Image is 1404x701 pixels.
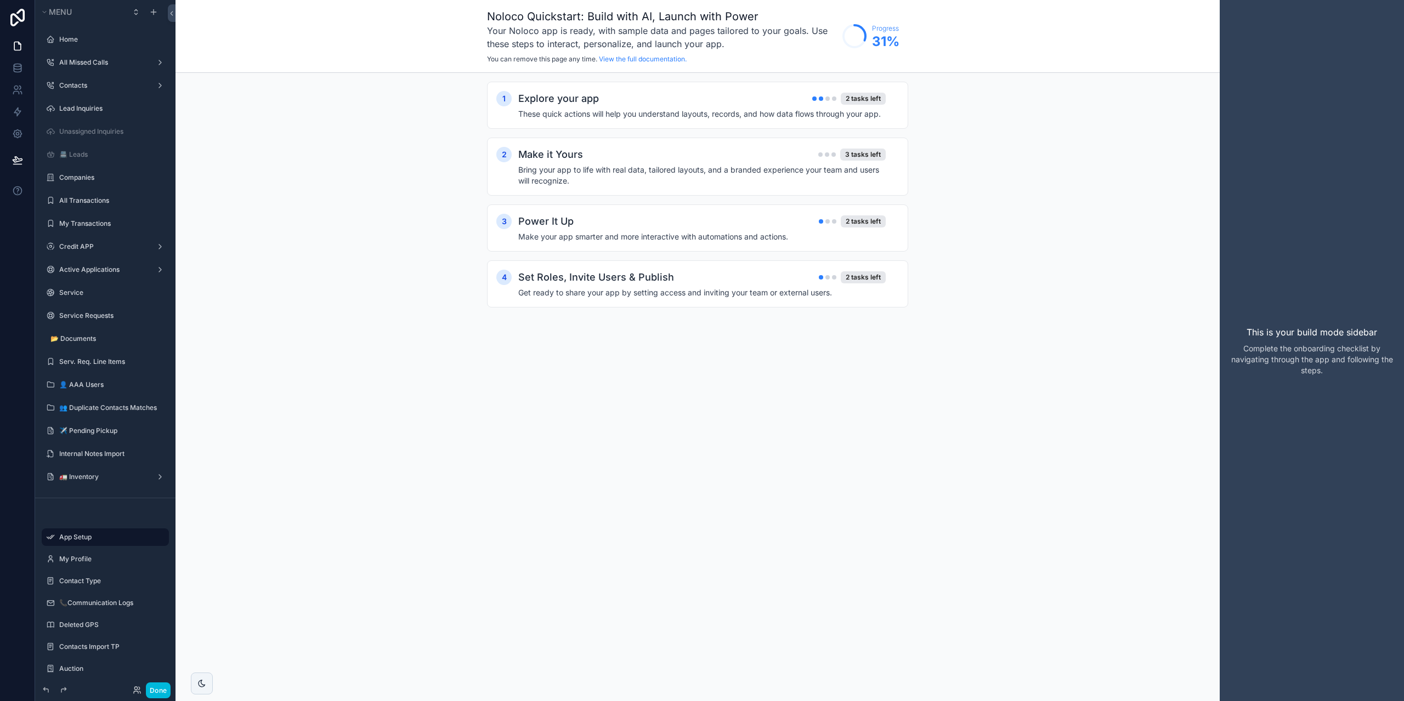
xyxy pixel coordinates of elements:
label: Contact Type [59,577,162,585]
label: Companies [59,173,162,182]
label: 👥 Duplicate Contacts Matches [59,403,162,412]
h4: These quick actions will help you understand layouts, records, and how data flows through your app. [518,109,886,119]
label: Lead Inquiries [59,104,162,113]
div: 2 tasks left [841,271,886,283]
label: Internal Notes Import [59,449,162,458]
div: 3 tasks left [840,149,886,161]
label: Home [59,35,162,44]
div: 1 [496,91,512,106]
label: My Profile [59,555,162,563]
h2: Power It Up [518,214,574,229]
h4: Bring your app to life with real data, tailored layouts, and a branded experience your team and u... [518,164,886,186]
h2: Explore your app [518,91,599,106]
label: My Transactions [59,219,162,228]
h3: Your Noloco app is ready, with sample data and pages tailored to your goals. Use these steps to i... [487,24,837,50]
span: 31 % [872,33,899,50]
div: 2 tasks left [841,93,886,105]
button: Done [146,682,171,698]
button: Hidden pages [39,529,165,545]
div: 3 [496,214,512,229]
div: scrollable content [175,73,1220,338]
label: 📂 Documents [50,334,162,343]
label: Service [59,288,162,297]
label: Contacts Import TP [59,642,162,651]
p: This is your build mode sidebar [1247,326,1377,339]
div: 4 [496,270,512,285]
div: 2 tasks left [841,215,886,227]
label: 🚛 Inventory [59,472,147,481]
span: Menu [49,7,72,16]
label: Auction [59,664,162,673]
label: 📇 Leads [59,150,162,159]
h4: Get ready to share your app by setting access and inviting your team or external users. [518,287,886,298]
h2: Set Roles, Invite Users & Publish [518,270,674,285]
a: View the full documentation. [599,55,687,63]
label: Deleted GPS [59,620,162,629]
span: Progress [872,24,899,33]
label: All Transactions [59,196,162,205]
label: App Setup [59,533,162,542]
div: 2 [496,147,512,162]
span: You can remove this page any time. [487,55,597,63]
p: Complete the onboarding checklist by navigating through the app and following the steps. [1228,343,1395,376]
label: Credit APP [59,242,147,251]
label: ✈️ Pending Pickup [59,426,162,435]
h2: Make it Yours [518,147,583,162]
button: Menu [39,4,125,20]
h1: Noloco Quickstart: Build with AI, Launch with Power [487,9,837,24]
label: Active Applications [59,265,147,274]
label: All Missed Calls [59,58,147,67]
label: Unassigned Inquiries [59,127,162,136]
label: 📞Communication Logs [59,599,162,607]
label: 👤 AAA Users [59,380,162,389]
label: Serv. Req. Line Items [59,357,162,366]
h4: Make your app smarter and more interactive with automations and actions. [518,231,886,242]
label: Contacts [59,81,147,90]
label: Service Requests [59,311,162,320]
